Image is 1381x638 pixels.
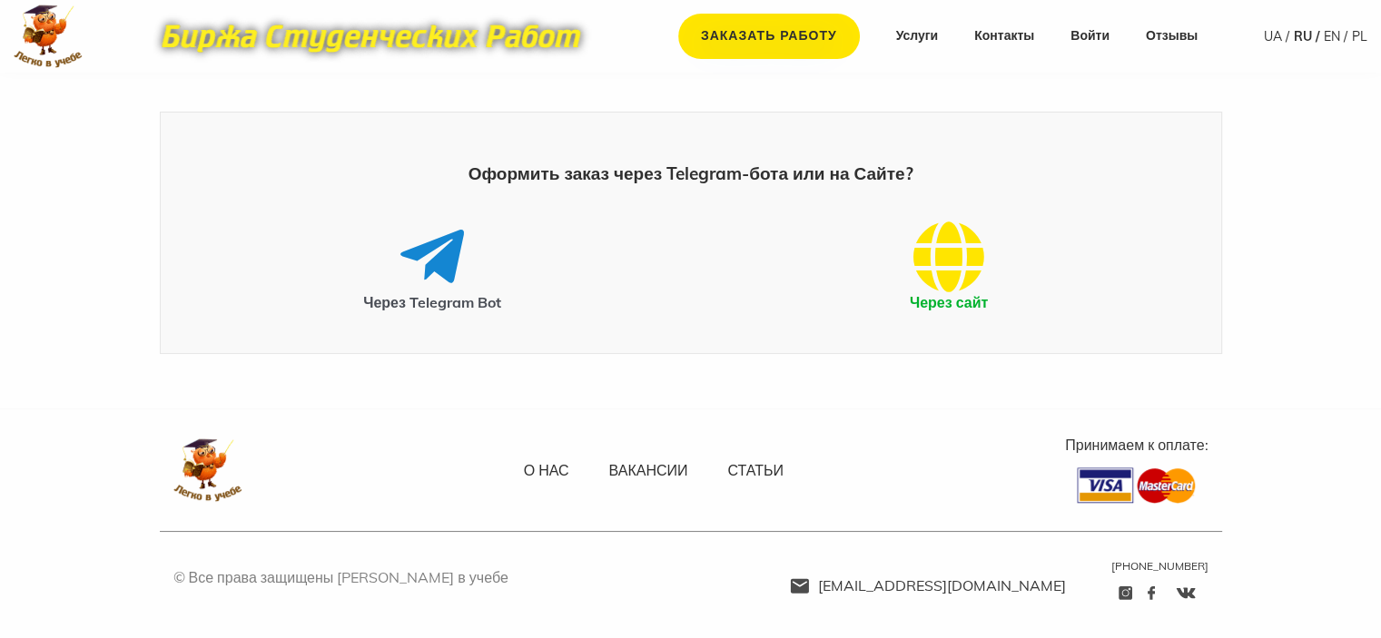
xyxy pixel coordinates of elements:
strong: Оформить заказ через Telegram-бота или на Сайте? [469,162,913,184]
img: logo-c4363faeb99b52c628a42810ed6dfb4293a56d4e4775eb116515dfe7f33672af.png [14,5,83,68]
a: Заказать работу [678,14,860,59]
a: Контакты [974,27,1034,45]
span: [EMAIL_ADDRESS][DOMAIN_NAME] [818,576,1066,594]
img: logo-c4363faeb99b52c628a42810ed6dfb4293a56d4e4775eb116515dfe7f33672af.png [173,438,242,502]
a: О нас [524,461,569,481]
img: payment-9f1e57a40afa9551f317c30803f4599b5451cfe178a159d0fc6f00a10d51d3ba.png [1077,467,1196,504]
strong: Через Telegram Bot [363,293,501,311]
p: © Все права защищены [PERSON_NAME] в учебе [173,566,508,590]
a: EN [1324,28,1347,44]
a: Вакансии [609,461,688,481]
a: UA [1264,28,1289,44]
a: [PHONE_NUMBER] [1111,559,1208,573]
img: motto-12e01f5a76059d5f6a28199ef077b1f78e012cfde436ab5cf1d4517935686d32.gif [144,12,598,62]
a: Через сайт [910,270,988,311]
a: PL [1352,28,1367,44]
a: Через Telegram Bot [363,270,501,311]
a: Отзывы [1146,27,1198,45]
strong: Через сайт [910,293,988,311]
a: Статьи [727,461,783,481]
a: RU [1294,28,1319,44]
a: [EMAIL_ADDRESS][DOMAIN_NAME] [790,576,1066,594]
a: Услуги [896,27,939,45]
a: Войти [1070,27,1110,45]
span: Принимаем к оплате: [1065,436,1208,454]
